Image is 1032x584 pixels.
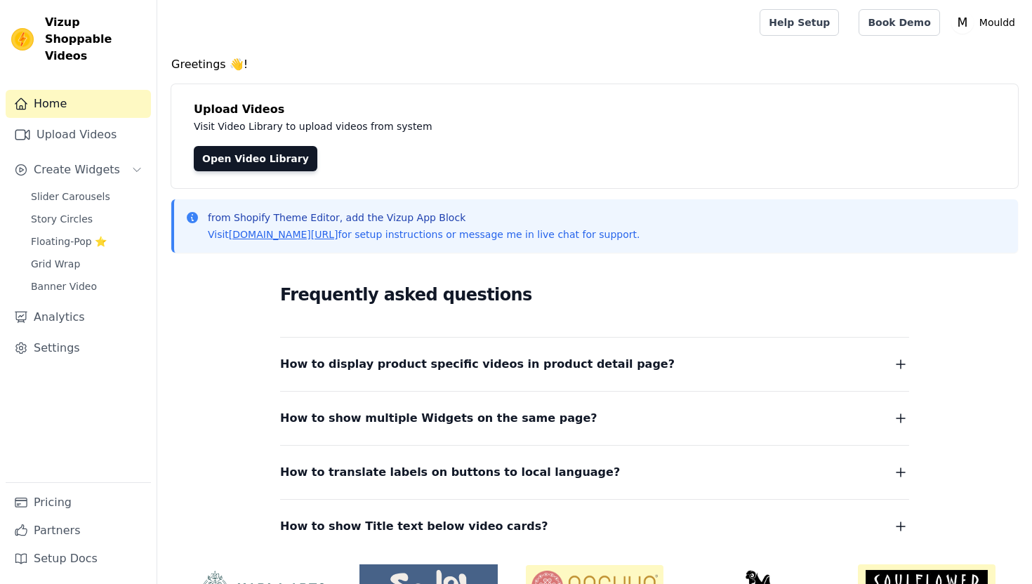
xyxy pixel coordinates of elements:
[6,303,151,331] a: Analytics
[951,10,1021,35] button: M Mouldd
[22,277,151,296] a: Banner Video
[280,281,909,309] h2: Frequently asked questions
[45,14,145,65] span: Vizup Shoppable Videos
[229,229,338,240] a: [DOMAIN_NAME][URL]
[280,354,909,374] button: How to display product specific videos in product detail page?
[31,279,97,293] span: Banner Video
[31,234,107,248] span: Floating-Pop ⭐
[194,146,317,171] a: Open Video Library
[31,257,80,271] span: Grid Wrap
[280,354,675,374] span: How to display product specific videos in product detail page?
[171,56,1018,73] h4: Greetings 👋!
[31,212,93,226] span: Story Circles
[6,121,151,149] a: Upload Videos
[974,10,1021,35] p: Mouldd
[280,517,548,536] span: How to show Title text below video cards?
[194,118,823,135] p: Visit Video Library to upload videos from system
[31,190,110,204] span: Slider Carousels
[22,187,151,206] a: Slider Carousels
[11,28,34,51] img: Vizup
[22,254,151,274] a: Grid Wrap
[22,232,151,251] a: Floating-Pop ⭐
[280,517,909,536] button: How to show Title text below video cards?
[6,156,151,184] button: Create Widgets
[6,517,151,545] a: Partners
[280,463,620,482] span: How to translate labels on buttons to local language?
[859,9,939,36] a: Book Demo
[208,211,640,225] p: from Shopify Theme Editor, add the Vizup App Block
[6,334,151,362] a: Settings
[760,9,839,36] a: Help Setup
[6,545,151,573] a: Setup Docs
[280,463,909,482] button: How to translate labels on buttons to local language?
[34,161,120,178] span: Create Widgets
[6,90,151,118] a: Home
[208,227,640,241] p: Visit for setup instructions or message me in live chat for support.
[280,409,597,428] span: How to show multiple Widgets on the same page?
[194,101,995,118] h4: Upload Videos
[22,209,151,229] a: Story Circles
[280,409,909,428] button: How to show multiple Widgets on the same page?
[6,489,151,517] a: Pricing
[957,15,967,29] text: M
